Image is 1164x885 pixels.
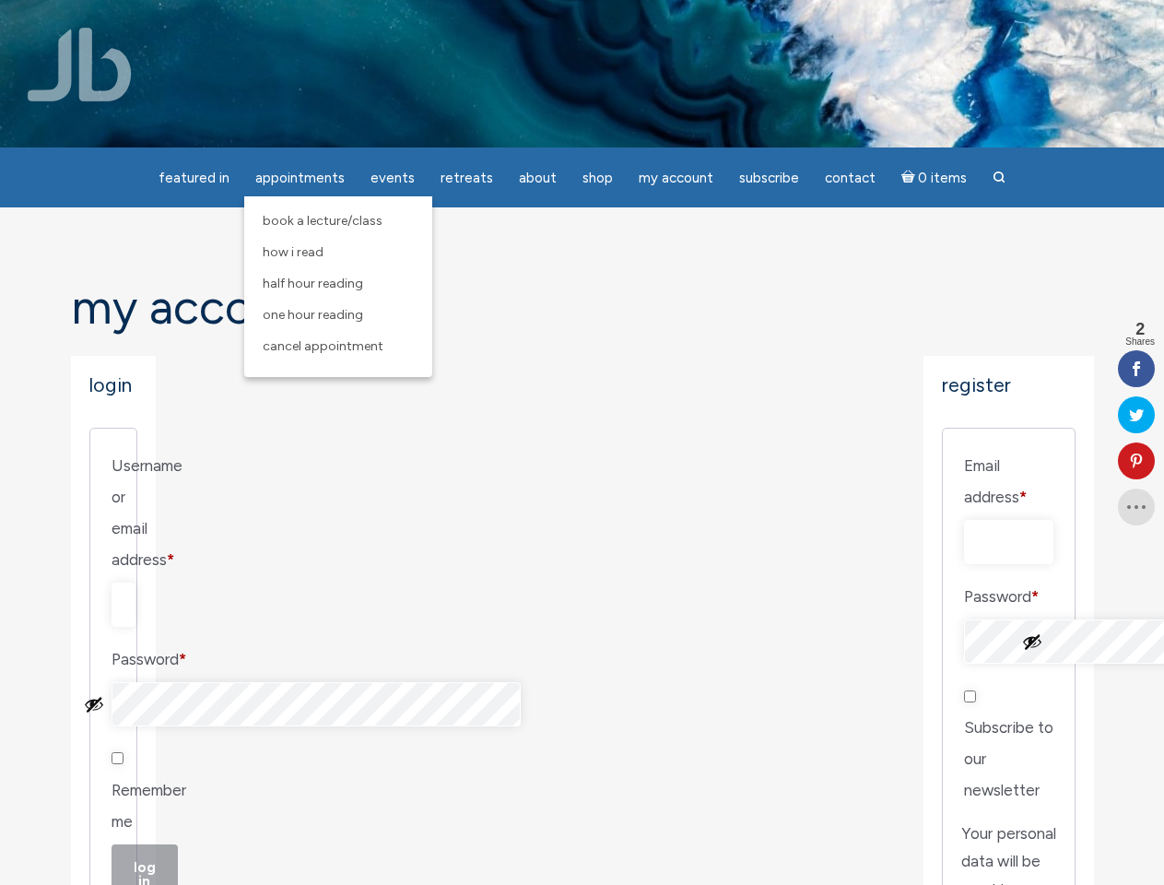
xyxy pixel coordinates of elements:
[263,338,383,354] span: Cancel Appointment
[429,160,504,196] a: Retreats
[263,213,382,229] span: Book a Lecture/Class
[901,170,919,186] i: Cart
[263,307,363,323] span: One Hour Reading
[253,331,423,362] a: Cancel Appointment
[112,781,186,831] span: Remember me
[255,170,345,186] span: Appointments
[825,170,876,186] span: Contact
[964,718,1053,799] span: Subscribe to our newsletter
[147,160,241,196] a: featured in
[253,300,423,331] a: One Hour Reading
[441,170,493,186] span: Retreats
[728,160,810,196] a: Subscribe
[964,450,1053,513] label: Email address
[942,374,1076,396] h2: Register
[89,374,138,396] h2: Login
[370,170,415,186] span: Events
[253,206,423,237] a: Book a Lecture/Class
[571,160,624,196] a: Shop
[112,643,116,675] label: Password
[263,276,363,291] span: Half Hour Reading
[159,170,229,186] span: featured in
[359,160,426,196] a: Events
[1022,631,1042,652] button: Show password
[964,690,976,702] input: Subscribe to our newsletter
[71,281,1094,334] h1: My Account
[628,160,724,196] a: My Account
[582,170,613,186] span: Shop
[1125,321,1155,337] span: 2
[639,170,713,186] span: My Account
[918,171,967,185] span: 0 items
[814,160,887,196] a: Contact
[263,244,323,260] span: How I Read
[519,170,557,186] span: About
[508,160,568,196] a: About
[28,28,132,101] img: Jamie Butler. The Everyday Medium
[112,752,123,764] input: Remember me
[112,450,116,575] label: Username or email address
[739,170,799,186] span: Subscribe
[253,237,423,268] a: How I Read
[1125,337,1155,347] span: Shares
[964,581,1053,612] label: Password
[244,160,356,196] a: Appointments
[84,694,104,714] button: Show password
[253,268,423,300] a: Half Hour Reading
[890,159,979,196] a: Cart0 items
